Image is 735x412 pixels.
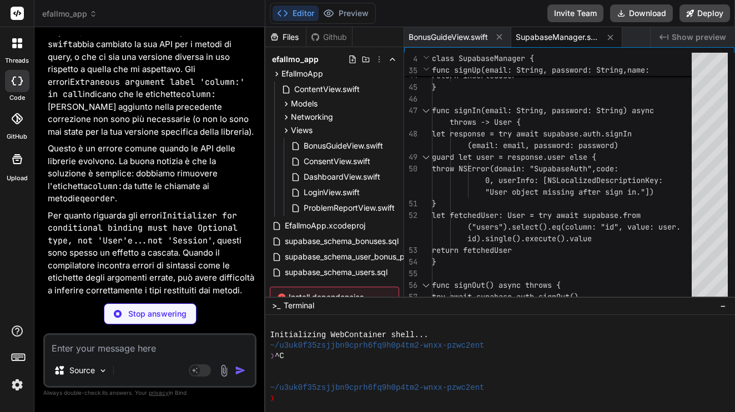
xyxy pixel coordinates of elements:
span: privacy [149,389,169,396]
span: Install dependencies [277,292,392,303]
div: Click to collapse the range. [419,151,433,163]
span: nIn [618,129,632,139]
div: 46 [404,93,417,105]
div: 53 [404,245,417,256]
span: ^C [275,351,284,362]
span: DashboardView.swift [303,170,381,184]
div: Files [265,32,306,43]
p: Capisco, sembra che la libreria abbia cambiato la sua API per i metodi di query, o che ci sia una... [48,26,254,139]
div: 51 [404,198,417,210]
span: let fetchedUser: User = try await supabase [432,210,618,220]
span: Show preview [672,32,726,43]
button: Deploy [679,4,730,22]
span: >_ [272,300,280,311]
span: efallmo_app [272,54,319,65]
span: SupabaseManager.swift [516,32,599,43]
code: Initializer for conditional binding must have Optional type, not 'User' [48,210,243,246]
button: Editor [273,6,319,21]
span: 4 [404,53,417,65]
button: − [718,297,728,314]
span: "User object missing after sign in."]) [485,187,654,197]
span: return fetchedUser [432,245,512,255]
p: Stop answering [128,308,187,319]
span: let response = try await supabase.auth.sig [432,129,618,139]
span: ("users").select().eq(column: "id", value: user. [467,222,681,232]
span: LoginView.swift [303,186,361,199]
span: } [432,257,436,267]
label: threads [5,56,29,65]
span: (email: email, password: password) [467,140,618,150]
div: 57 [404,291,417,303]
span: ConsentView.swift [303,155,371,168]
code: eq [75,193,85,204]
span: 35 [404,65,417,77]
span: EfallmoApp.xcodeproj [284,219,366,232]
div: 45 [404,82,417,93]
span: BonusGuideView.swift [409,32,488,43]
div: 54 [404,256,417,268]
span: ~/u3uk0f35zsjjbn9cprh6fq9h0p4tm2-wnxx-pzwc2ent [270,340,484,351]
code: order [90,193,115,204]
img: settings [8,375,27,394]
span: id).single().execute().value [467,233,592,243]
span: Networking [291,111,333,123]
span: .from [618,210,641,220]
span: code: [596,164,618,174]
span: name: [627,65,650,75]
span: Views [291,125,313,136]
div: Github [306,32,352,43]
code: column: [88,181,123,192]
div: 55 [404,268,417,279]
span: ~/u3uk0f35zsjjbn9cprh6fq9h0p4tm2-wnxx-pzwc2ent [270,383,484,393]
p: Source [69,365,95,376]
span: throws -> User { [450,117,521,127]
span: guard let user = response.user else { [432,152,596,162]
span: func signIn(email: String, password: String) a [432,105,636,115]
div: Click to collapse the range. [419,279,433,291]
div: 50 [404,163,417,175]
span: ContentView.swift [293,83,361,96]
span: func signOut() async throws { [432,280,561,290]
div: 47 [404,105,417,116]
span: } [432,82,436,92]
code: ...not 'Session' [133,235,213,246]
span: supabase_schema_user_bonus_progress.sql [284,250,446,263]
button: Download [610,4,673,22]
span: EfallmoApp [281,68,323,79]
img: attachment [218,364,230,377]
div: 49 [404,151,417,163]
label: Upload [7,174,28,183]
button: Preview [319,6,373,21]
span: Models [291,98,318,109]
p: Always double-check its answers. Your in Bind [43,388,256,398]
button: Invite Team [547,4,603,22]
span: sync [636,105,654,115]
div: Click to collapse the range. [419,105,433,116]
img: icon [235,365,246,376]
span: efallmo_app [42,8,97,19]
span: BonusGuideView.swift [303,139,384,152]
img: Pick Models [98,366,108,375]
span: throw NSError(domain: "SupabaseAuth", [432,164,596,174]
div: 48 [404,128,417,140]
span: func signUp(email: String, password: String, [432,65,627,75]
span: ❯ [270,393,274,404]
span: supabase_schema_users.sql [284,266,389,279]
p: Questo è un errore comune quando le API delle librerie evolvono. La buona notizia è che la soluzi... [48,143,254,205]
span: 0, userInfo: [NSLocalizedDescriptionKey: [485,175,663,185]
code: column: [181,89,216,100]
label: code [9,93,25,103]
div: 56 [404,279,417,291]
code: Extraneous argument label 'column:' in call [48,77,250,100]
span: Terminal [284,300,314,311]
span: supabase_schema_bonuses.sql [284,235,400,248]
span: Initializing WebContainer shell... [270,330,428,340]
label: GitHub [7,132,27,141]
p: Per quanto riguarda gli errori e , questi sono spesso un effetto a cascata. Quando il compilatore... [48,210,254,372]
span: ❯ [270,351,274,362]
div: 52 [404,210,417,221]
span: class SupabaseManager { [432,53,534,63]
span: } [432,199,436,208]
span: try await supabase.auth.signOut() [432,292,578,302]
span: − [720,300,726,311]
